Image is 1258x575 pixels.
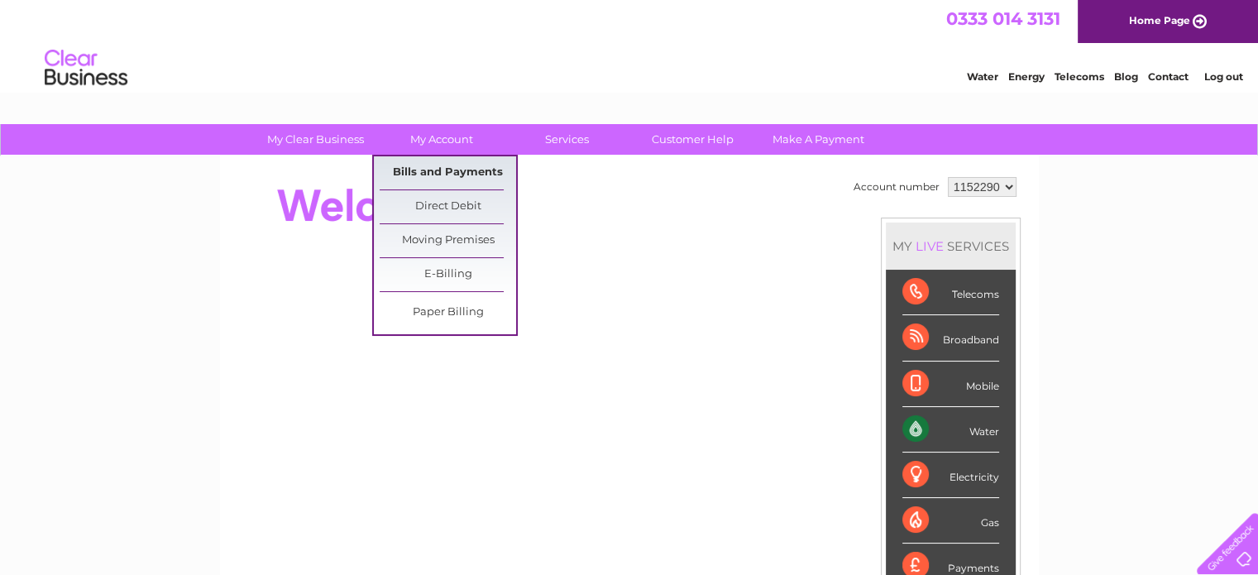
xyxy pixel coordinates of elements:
div: Gas [902,498,999,544]
div: Mobile [902,362,999,407]
div: Telecoms [902,270,999,315]
a: My Account [373,124,509,155]
a: Make A Payment [750,124,887,155]
a: Contact [1148,70,1189,83]
a: Moving Premises [380,224,516,257]
a: Bills and Payments [380,156,516,189]
div: Electricity [902,453,999,498]
a: E-Billing [380,258,516,291]
a: Blog [1114,70,1138,83]
td: Account number [849,173,944,201]
a: Energy [1008,70,1045,83]
a: Log out [1203,70,1242,83]
a: My Clear Business [247,124,384,155]
div: LIVE [912,238,947,254]
img: logo.png [44,43,128,93]
div: Clear Business is a trading name of Verastar Limited (registered in [GEOGRAPHIC_DATA] No. 3667643... [239,9,1021,80]
a: Direct Debit [380,190,516,223]
a: Water [967,70,998,83]
a: Paper Billing [380,296,516,329]
a: 0333 014 3131 [946,8,1060,29]
div: MY SERVICES [886,223,1016,270]
div: Water [902,407,999,453]
a: Telecoms [1055,70,1104,83]
a: Services [499,124,635,155]
a: Customer Help [624,124,761,155]
div: Broadband [902,315,999,361]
